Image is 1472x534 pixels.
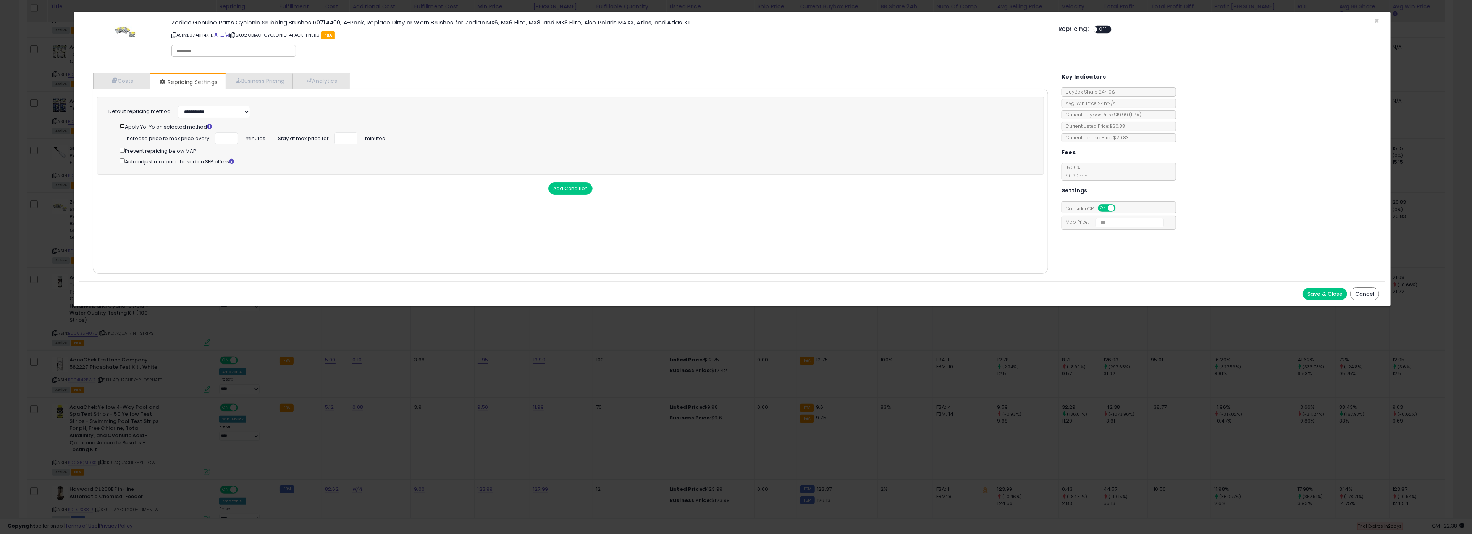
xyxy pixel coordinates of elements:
button: Add Condition [548,182,593,195]
span: OFF [1114,205,1126,211]
span: BuyBox Share 24h: 0% [1062,89,1115,95]
span: × [1374,15,1379,26]
span: $19.99 [1114,111,1141,118]
a: BuyBox page [214,32,218,38]
h5: Fees [1062,148,1076,157]
a: All offer listings [220,32,224,38]
span: Consider CPT: [1062,205,1126,212]
span: Stay at max price for [278,132,329,142]
h5: Repricing: [1058,26,1089,32]
h3: Zodiac Genuine Parts Cyclonic Srubbing Brushes R0714400, 4-Pack, Replace Dirty or Worn Brushes fo... [171,19,1047,25]
span: OFF [1097,26,1110,33]
span: Map Price: [1062,219,1164,225]
div: Auto adjust max price based on SFP offers [120,157,1021,165]
a: Business Pricing [226,73,292,89]
span: 15.00 % [1062,164,1087,179]
a: Costs [93,73,150,89]
a: Analytics [292,73,349,89]
button: Cancel [1350,287,1379,300]
label: Default repricing method: [108,108,172,115]
img: 31A-wxFk4BL._SL60_.jpg [114,19,137,42]
span: Current Listed Price: $20.83 [1062,123,1125,129]
h5: Key Indicators [1062,72,1106,82]
span: Current Buybox Price: [1062,111,1141,118]
span: minutes. [246,132,267,142]
span: ON [1099,205,1108,211]
div: Apply Yo-Yo on selected method [120,122,1021,131]
h5: Settings [1062,186,1087,195]
p: ASIN: B074KH4X1L | SKU: ZODIAC-CYCLONIC-4PACK-FNSKU [171,29,1047,41]
span: minutes. [365,132,386,142]
span: ( FBA ) [1129,111,1141,118]
span: Current Landed Price: $20.83 [1062,134,1129,141]
a: Your listing only [225,32,229,38]
div: Prevent repricing below MAP [120,146,1021,155]
button: Save & Close [1303,288,1347,300]
span: $0.30 min [1062,173,1087,179]
span: Increase price to max price every [126,132,209,142]
a: Repricing Settings [150,74,225,90]
span: FBA [321,31,335,39]
span: Avg. Win Price 24h: N/A [1062,100,1116,106]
